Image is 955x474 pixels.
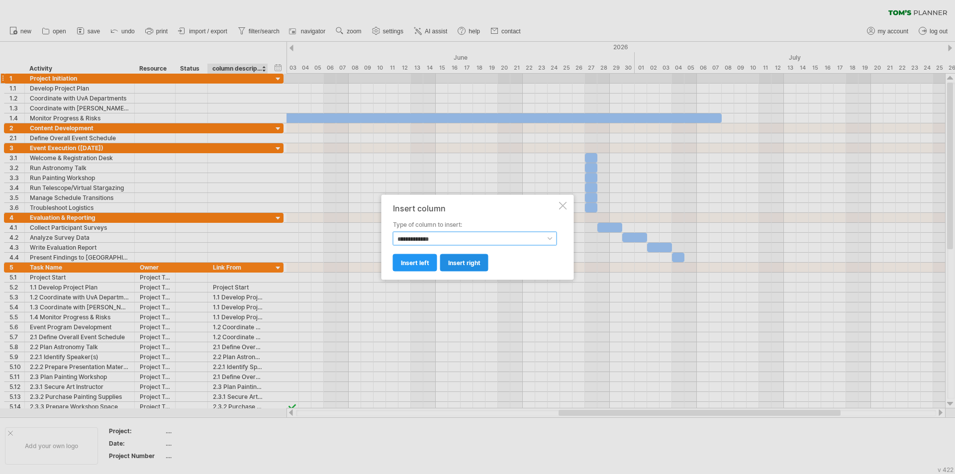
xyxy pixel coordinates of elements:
span: insert left [401,259,429,266]
div: Insert column [393,203,557,212]
a: insert left [393,254,437,271]
span: insert right [448,259,480,266]
a: insert right [440,254,488,271]
label: Type of column to insert: [393,220,557,229]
